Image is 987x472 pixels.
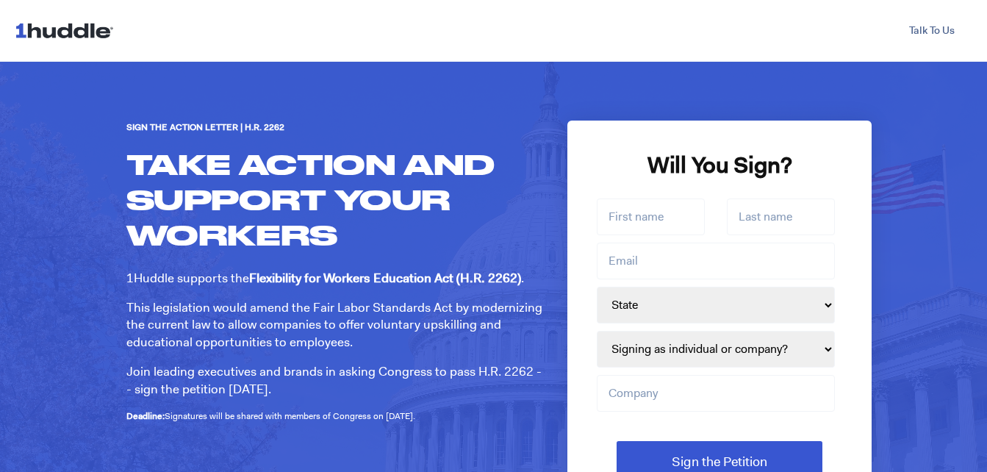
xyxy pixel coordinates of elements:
input: Company [597,375,835,412]
p: Join leading executives and brands in asking Congress to pass H.R. 2262 -- sign the petition [DATE]. [126,363,546,398]
h1: TAKE ACTION AND SUPPORT YOUR WORKERS [126,146,546,252]
p: Signatures will be shared with members of Congress on [DATE]. [126,410,546,423]
p: 1Huddle supports the . [126,270,546,287]
p: This legislation would amend the Fair Labor Standards Act by modernizing the current law to allow... [126,299,546,351]
input: First name [597,199,705,235]
strong: Deadline: [126,410,165,422]
div: Navigation Menu [134,18,972,44]
a: Talk To Us [891,18,972,44]
input: Last name [727,199,835,235]
strong: Flexibility for Workers Education Act (H.R. 2262) [249,270,521,286]
input: Email [597,243,835,279]
h6: Sign the Action Letter | H.R. 2262 [126,121,546,135]
h2: Will You Sign? [597,150,842,181]
img: 1huddle [15,16,120,44]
